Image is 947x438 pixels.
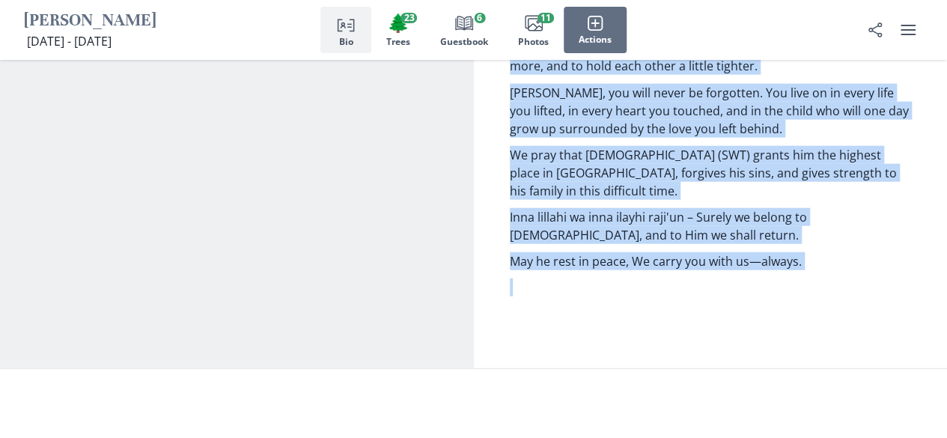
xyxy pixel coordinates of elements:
p: Inna lillahi wa inna ilayhi raji'un – Surely we belong to [DEMOGRAPHIC_DATA], and to Him we shall... [510,208,912,244]
span: 11 [538,13,554,23]
h1: [PERSON_NAME] [24,10,156,33]
span: Tree [387,12,409,34]
button: Trees [371,7,425,53]
span: Photos [518,37,549,47]
span: [DATE] - [DATE] [27,33,112,49]
button: Actions [564,7,627,53]
button: Photos [503,7,564,53]
span: 23 [401,13,417,23]
button: Guestbook [425,7,503,53]
button: user menu [893,15,923,45]
p: May he rest in peace, We carry you with us—always. [510,252,912,270]
span: Bio [339,37,353,47]
span: Actions [579,34,612,45]
button: Share Obituary [860,15,890,45]
p: We pray that [DEMOGRAPHIC_DATA] (SWT) grants him the highest place in [GEOGRAPHIC_DATA], forgives... [510,146,912,200]
p: [PERSON_NAME], you will never be forgotten. You live on in every life you lifted, in every heart ... [510,84,912,138]
span: Trees [386,37,410,47]
button: Bio [320,7,371,53]
span: 6 [474,13,485,23]
span: Guestbook [440,37,488,47]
